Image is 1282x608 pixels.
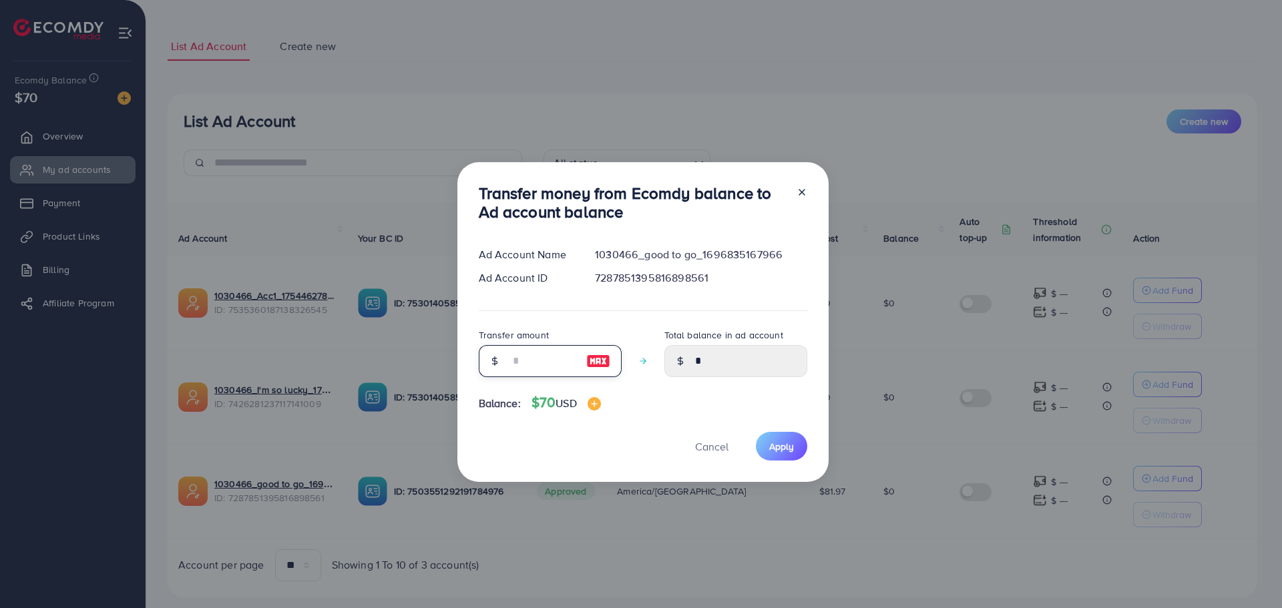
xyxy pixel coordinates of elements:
[664,328,783,342] label: Total balance in ad account
[479,328,549,342] label: Transfer amount
[584,270,817,286] div: 7287851395816898561
[588,397,601,410] img: image
[479,184,786,222] h3: Transfer money from Ecomdy balance to Ad account balance
[468,270,585,286] div: Ad Account ID
[556,396,576,410] span: USD
[531,394,601,411] h4: $70
[479,396,521,411] span: Balance:
[678,432,745,461] button: Cancel
[1225,548,1272,598] iframe: Chat
[769,440,794,453] span: Apply
[468,247,585,262] div: Ad Account Name
[584,247,817,262] div: 1030466_good to go_1696835167966
[586,353,610,369] img: image
[695,439,728,454] span: Cancel
[756,432,807,461] button: Apply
